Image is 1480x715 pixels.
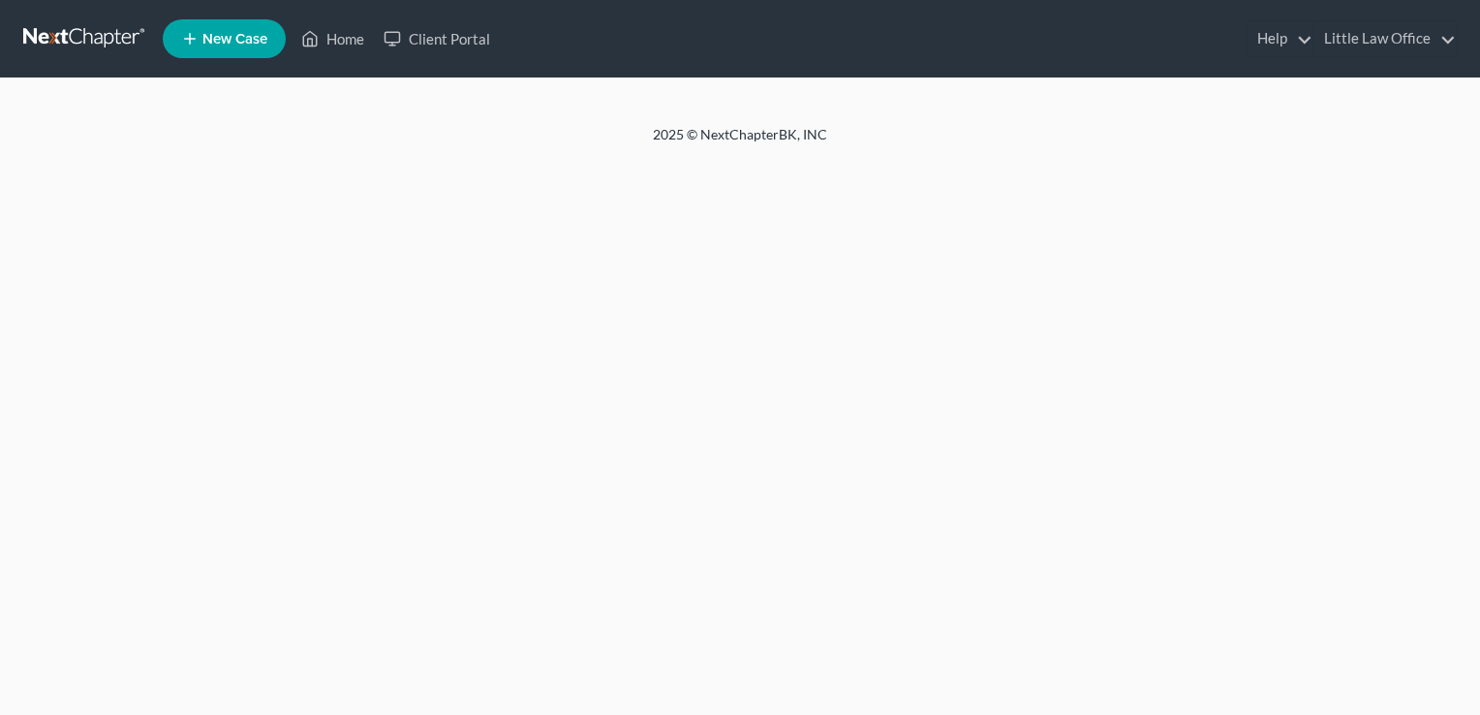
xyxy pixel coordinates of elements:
a: Client Portal [374,21,500,56]
div: 2025 © NextChapterBK, INC [188,125,1292,160]
a: Home [292,21,374,56]
a: Help [1248,21,1312,56]
new-legal-case-button: New Case [163,19,286,58]
a: Little Law Office [1314,21,1456,56]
